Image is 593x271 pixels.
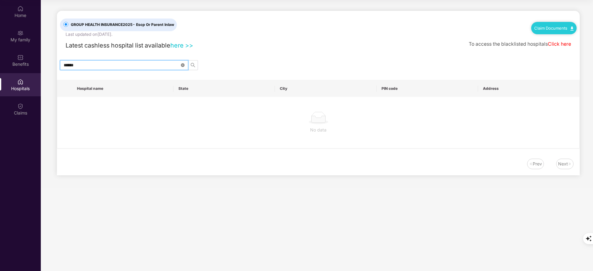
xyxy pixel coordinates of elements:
[68,22,177,28] span: GROUP HEALTH INSURANCE2025
[275,80,376,97] th: City
[62,127,574,133] div: No data
[570,27,574,31] img: svg+xml;base64,PHN2ZyB4bWxucz0iaHR0cDovL3d3dy53My5vcmcvMjAwMC9zdmciIHdpZHRoPSIxMC40IiBoZWlnaHQ9Ij...
[66,31,113,38] div: Last updated on [DATE] .
[181,62,185,68] span: close-circle
[17,30,23,36] img: svg+xml;base64,PHN2ZyB3aWR0aD0iMjAiIGhlaWdodD0iMjAiIHZpZXdCb3g9IjAgMCAyMCAyMCIgZmlsbD0ibm9uZSIgeG...
[558,161,568,167] div: Next
[181,63,185,67] span: close-circle
[66,42,170,49] span: Latest cashless hospital list available
[548,41,571,47] a: Click here
[17,103,23,109] img: svg+xml;base64,PHN2ZyBpZD0iQ2xhaW0iIHhtbG5zPSJodHRwOi8vd3d3LnczLm9yZy8yMDAwL3N2ZyIgd2lkdGg9IjIwIi...
[483,86,574,91] span: Address
[478,80,579,97] th: Address
[173,80,275,97] th: State
[188,63,198,68] span: search
[469,41,548,47] span: To access the blacklisted hospitals
[133,22,174,27] span: - Escp Or Parent Inlaw
[529,162,533,166] img: svg+xml;base64,PHN2ZyB4bWxucz0iaHR0cDovL3d3dy53My5vcmcvMjAwMC9zdmciIHdpZHRoPSIxNiIgaGVpZ2h0PSIxNi...
[170,42,193,49] a: here >>
[17,79,23,85] img: svg+xml;base64,PHN2ZyBpZD0iSG9zcGl0YWxzIiB4bWxucz0iaHR0cDovL3d3dy53My5vcmcvMjAwMC9zdmciIHdpZHRoPS...
[77,86,169,91] span: Hospital name
[377,80,478,97] th: PIN code
[568,162,572,166] img: svg+xml;base64,PHN2ZyB4bWxucz0iaHR0cDovL3d3dy53My5vcmcvMjAwMC9zdmciIHdpZHRoPSIxNiIgaGVpZ2h0PSIxNi...
[17,54,23,60] img: svg+xml;base64,PHN2ZyBpZD0iQmVuZWZpdHMiIHhtbG5zPSJodHRwOi8vd3d3LnczLm9yZy8yMDAwL3N2ZyIgd2lkdGg9Ij...
[188,60,198,70] button: search
[72,80,173,97] th: Hospital name
[17,6,23,12] img: svg+xml;base64,PHN2ZyBpZD0iSG9tZSIgeG1sbnM9Imh0dHA6Ly93d3cudzMub3JnLzIwMDAvc3ZnIiB3aWR0aD0iMjAiIG...
[533,161,542,167] div: Prev
[534,26,574,31] a: Claim Documents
